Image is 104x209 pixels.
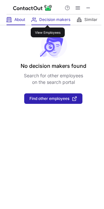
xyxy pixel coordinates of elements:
[14,17,25,22] span: About
[24,93,82,104] button: Find other employees
[13,4,52,12] img: ContactOut v5.3.10
[39,32,67,58] img: No leads found
[84,17,97,22] span: Similar
[39,17,70,22] span: Decision makers
[29,96,69,101] span: Find other employees
[21,62,86,70] header: No decision makers found
[24,72,83,85] p: Search for other employees on the search portal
